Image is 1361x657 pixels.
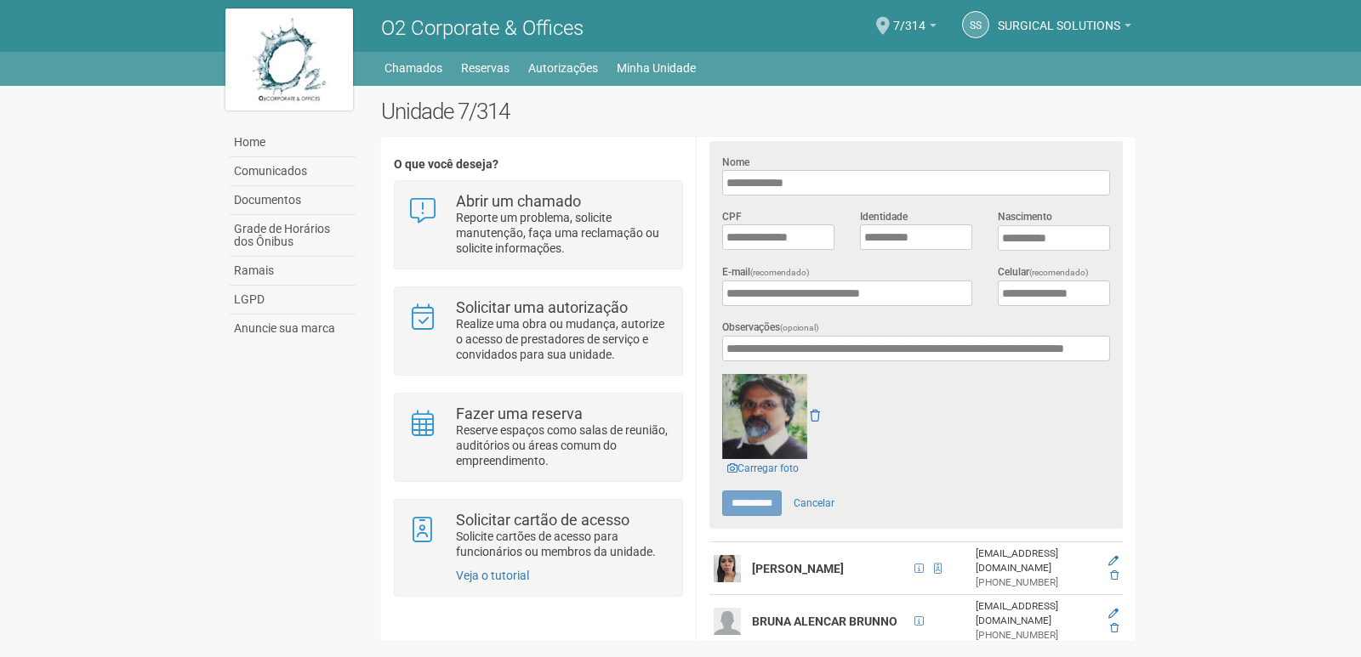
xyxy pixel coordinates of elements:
[722,459,804,478] a: Carregar foto
[893,21,937,35] a: 7/314
[456,405,583,422] strong: Fazer uma reserva
[381,99,1136,124] h2: Unidade 7/314
[381,16,584,40] span: O2 Corporate & Offices
[407,406,669,468] a: Fazer uma reserva Reserve espaços como salas de reunião, auditórios ou áreas comum do empreendime...
[722,320,819,336] label: Observações
[230,186,356,215] a: Documentos
[722,209,742,224] label: CPF
[752,562,844,575] strong: [PERSON_NAME]
[617,56,696,80] a: Minha Unidade
[456,569,529,582] a: Veja o tutorial
[407,194,669,256] a: Abrir um chamado Reporte um problema, solicite manutenção, faça uma reclamação ou solicite inform...
[1108,608,1119,620] a: Editar membro
[456,298,628,316] strong: Solicitar uma autorização
[230,215,356,257] a: Grade de Horários dos Ônibus
[528,56,598,80] a: Autorizações
[1110,569,1119,581] a: Excluir membro
[407,300,669,362] a: Solicitar uma autorização Realize uma obra ou mudança, autorize o acesso de prestadores de serviç...
[752,615,897,628] strong: BRUNA ALENCAR BRUNNO
[998,21,1131,35] a: SURGICAL SOLUTIONS
[1029,268,1089,277] span: (recomendado)
[456,316,669,362] p: Realize uma obra ou mudança, autorize o acesso de prestadores de serviço e convidados para sua un...
[780,323,819,332] span: (opcional)
[976,599,1095,628] div: [EMAIL_ADDRESS][DOMAIN_NAME]
[998,264,1089,280] label: Celular
[407,513,669,559] a: Solicitar cartão de acesso Solicite cartões de acesso para funcionários ou membros da unidade.
[893,3,925,32] span: 7/314
[722,155,749,170] label: Nome
[860,209,908,224] label: Identidade
[810,409,820,422] a: Remover
[714,555,741,582] img: user.png
[962,11,989,38] a: SS
[456,529,669,559] p: Solicite cartões de acesso para funcionários ou membros da unidade.
[976,575,1095,590] div: [PHONE_NUMBER]
[784,490,844,516] a: Cancelar
[225,8,353,110] img: logo.jpg
[976,547,1095,575] div: [EMAIL_ADDRESS][DOMAIN_NAME]
[230,314,356,343] a: Anuncie sua marca
[722,374,807,459] img: GetFile
[1108,555,1119,567] a: Editar membro
[384,56,442,80] a: Chamados
[230,128,356,157] a: Home
[230,286,356,314] a: LGPD
[1110,622,1119,634] a: Excluir membro
[230,157,356,186] a: Comunicados
[230,257,356,286] a: Ramais
[998,209,1052,224] label: Nascimento
[456,210,669,256] p: Reporte um problema, solicite manutenção, faça uma reclamação ou solicite informações.
[456,192,581,210] strong: Abrir um chamado
[394,158,682,171] h4: O que você deseja?
[456,511,629,529] strong: Solicitar cartão de acesso
[722,264,810,280] label: E-mail
[461,56,510,80] a: Reservas
[714,608,741,635] img: user.png
[750,268,810,277] span: (recomendado)
[998,3,1120,32] span: SURGICAL SOLUTIONS
[456,422,669,468] p: Reserve espaços como salas de reunião, auditórios ou áreas comum do empreendimento.
[976,628,1095,643] div: [PHONE_NUMBER]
